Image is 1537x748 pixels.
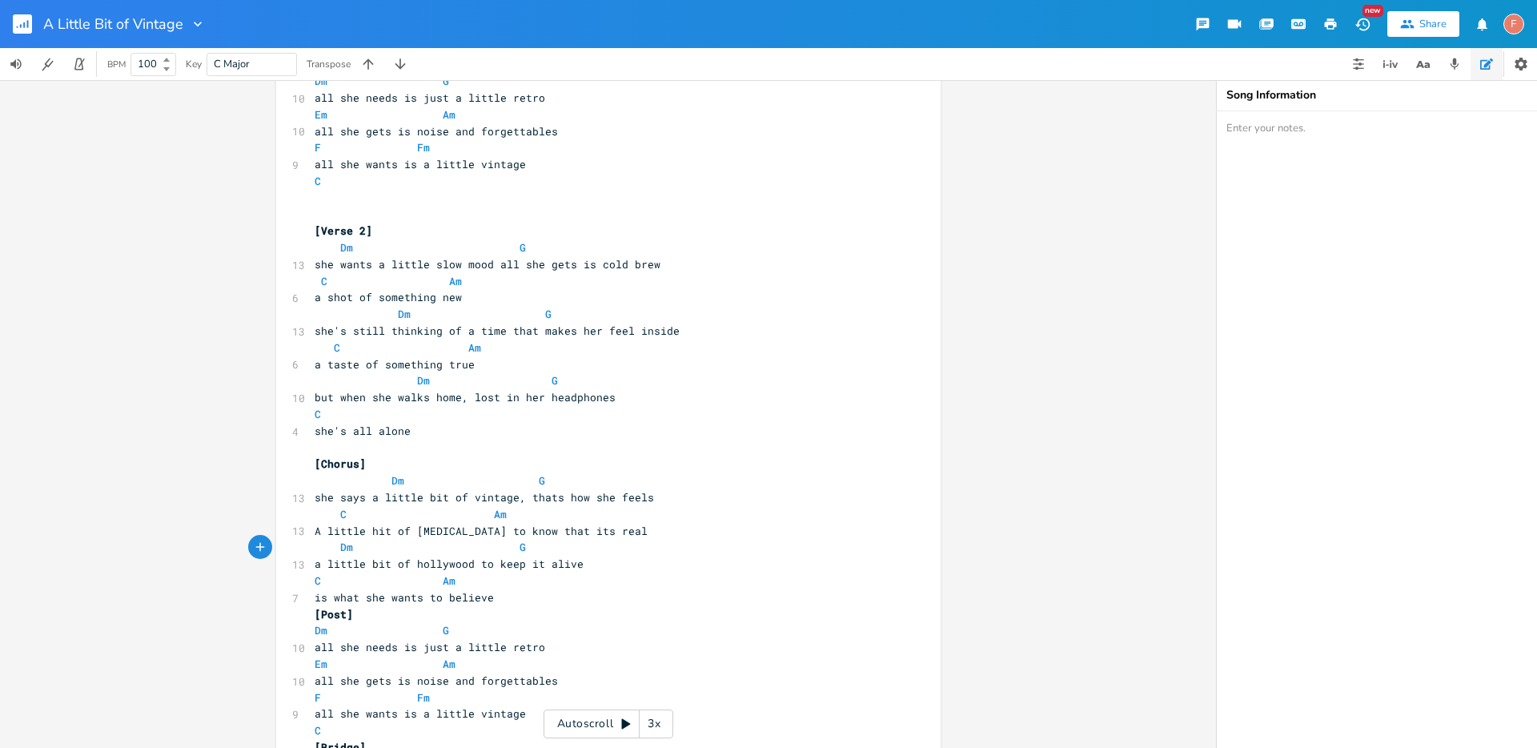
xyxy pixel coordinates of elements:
span: Am [468,340,481,355]
span: she wants a little slow mood all she gets is cold brew [315,257,660,271]
span: Am [494,507,507,521]
span: G [539,473,545,488]
span: but when she walks home, lost in her headphones [315,390,616,404]
div: 3x [640,710,668,738]
span: Fm [417,140,430,155]
span: a little bit of hollywood to keep it alive [315,557,584,571]
div: Transpose [307,59,351,69]
span: Dm [391,473,404,488]
span: F [315,140,321,155]
span: C [315,407,321,421]
span: Dm [398,307,411,321]
span: Am [449,274,462,288]
span: [Chorus] [315,456,366,471]
div: New [1362,5,1383,17]
button: Share [1387,11,1459,37]
span: G [520,540,526,554]
span: Em [315,107,327,122]
span: all she wants is a little vintage [315,157,526,171]
span: all she wants is a little vintage [315,706,526,721]
span: is what she wants to believe [315,590,494,605]
span: Dm [340,240,353,255]
span: all she needs is just a little retro [315,90,545,105]
span: a taste of something true [315,357,475,372]
span: all she needs is just a little retro [315,640,545,654]
span: C [315,723,321,738]
div: BPM [107,60,126,69]
div: Song Information [1226,90,1527,101]
span: A little hit of [MEDICAL_DATA] to know that its real [315,524,648,538]
span: Em [315,657,327,671]
span: G [552,373,558,388]
span: Am [443,573,455,588]
span: Am [443,107,455,122]
div: Share [1419,17,1447,31]
span: G [443,74,449,88]
div: fuzzyip [1503,14,1524,34]
span: Dm [315,623,327,637]
button: New [1346,10,1378,38]
span: A Little Bit of Vintage [43,17,183,31]
span: all she gets is noise and forgettables [315,124,558,139]
span: C [315,174,321,188]
span: Dm [417,373,430,388]
span: C Major [214,57,250,71]
span: [Verse 2] [315,223,372,238]
span: all she gets is noise and forgettables [315,674,558,688]
span: F [315,690,321,705]
span: C [340,507,347,521]
span: she's still thinking of a time that makes her feel inside [315,324,680,338]
button: F [1503,6,1524,42]
span: G [520,240,526,255]
span: a shot of something new [315,290,462,304]
div: Autoscroll [544,710,673,738]
span: Fm [417,690,430,705]
span: she says a little bit of vintage, thats how she feels [315,490,654,505]
span: G [443,623,449,637]
span: Dm [315,74,327,88]
span: [Post] [315,607,353,621]
div: Key [186,59,202,69]
span: Dm [340,540,353,554]
span: G [545,307,552,321]
span: C [321,274,327,288]
span: C [334,340,340,355]
span: Am [443,657,455,671]
span: she's all alone [315,424,411,438]
span: C [315,573,321,588]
